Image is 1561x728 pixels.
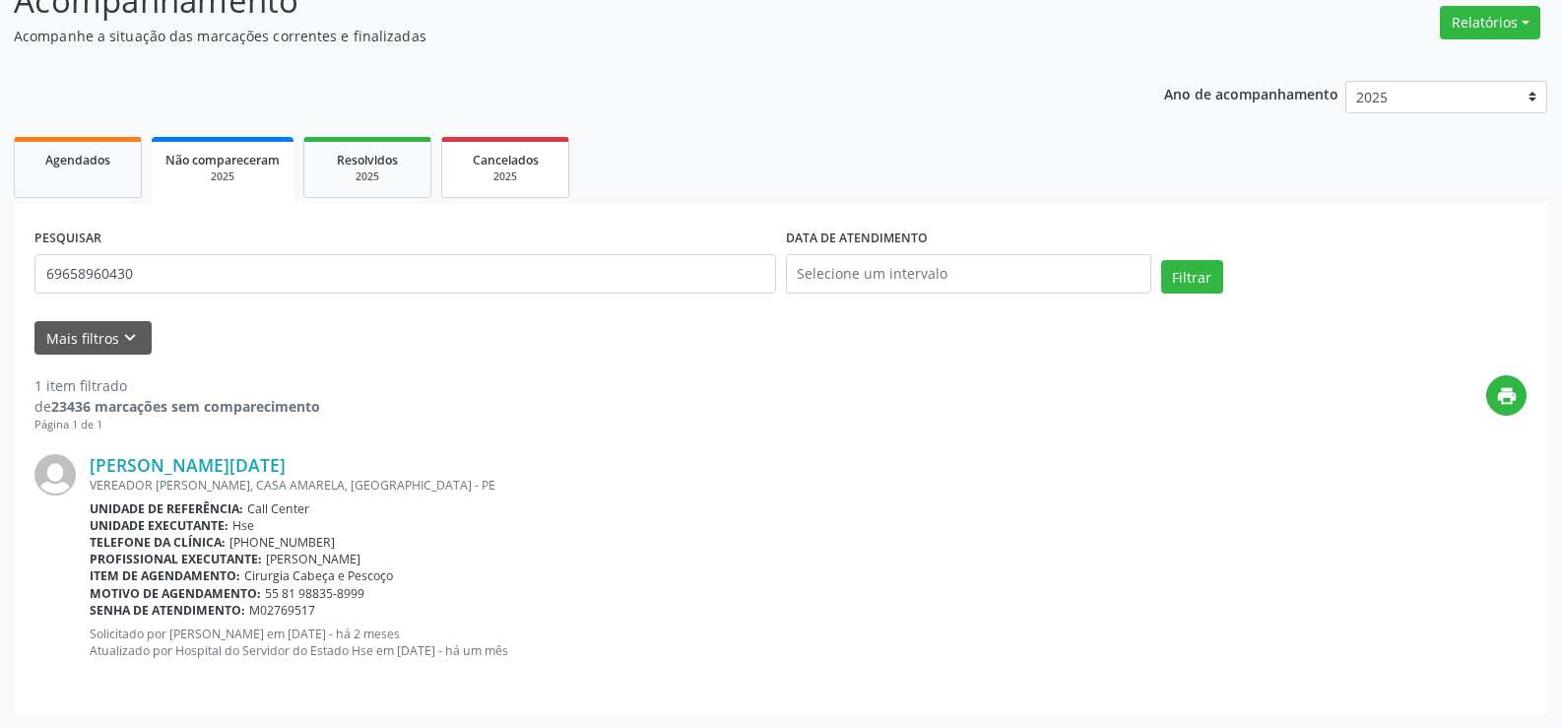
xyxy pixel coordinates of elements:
[337,152,398,168] span: Resolvidos
[34,375,320,396] div: 1 item filtrado
[249,602,315,619] span: M02769517
[247,500,309,517] span: Call Center
[1440,6,1540,39] button: Relatórios
[265,585,364,602] span: 55 81 98835-8999
[34,396,320,417] div: de
[1164,81,1338,105] p: Ano de acompanhamento
[34,454,76,496] img: img
[90,454,286,476] a: [PERSON_NAME][DATE]
[90,567,240,584] b: Item de agendamento:
[45,152,110,168] span: Agendados
[1161,260,1223,294] button: Filtrar
[165,169,280,184] div: 2025
[1486,375,1527,416] button: print
[244,567,393,584] span: Cirurgia Cabeça e Pescoço
[14,26,1087,46] p: Acompanhe a situação das marcações correntes e finalizadas
[229,534,335,551] span: [PHONE_NUMBER]
[90,602,245,619] b: Senha de atendimento:
[34,417,320,433] div: Página 1 de 1
[473,152,539,168] span: Cancelados
[90,477,1527,494] div: VEREADOR [PERSON_NAME], CASA AMARELA, [GEOGRAPHIC_DATA] - PE
[232,517,254,534] span: Hse
[1496,385,1518,407] i: print
[90,517,228,534] b: Unidade executante:
[51,397,320,416] strong: 23436 marcações sem comparecimento
[786,254,1151,294] input: Selecione um intervalo
[34,321,152,356] button: Mais filtroskeyboard_arrow_down
[90,626,1527,659] p: Solicitado por [PERSON_NAME] em [DATE] - há 2 meses Atualizado por Hospital do Servidor do Estado...
[90,500,243,517] b: Unidade de referência:
[119,327,141,349] i: keyboard_arrow_down
[266,551,360,567] span: [PERSON_NAME]
[318,169,417,184] div: 2025
[165,152,280,168] span: Não compareceram
[90,534,226,551] b: Telefone da clínica:
[34,224,101,254] label: PESQUISAR
[456,169,554,184] div: 2025
[786,224,928,254] label: DATA DE ATENDIMENTO
[90,585,261,602] b: Motivo de agendamento:
[90,551,262,567] b: Profissional executante:
[34,254,776,294] input: Nome, código do beneficiário ou CPF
